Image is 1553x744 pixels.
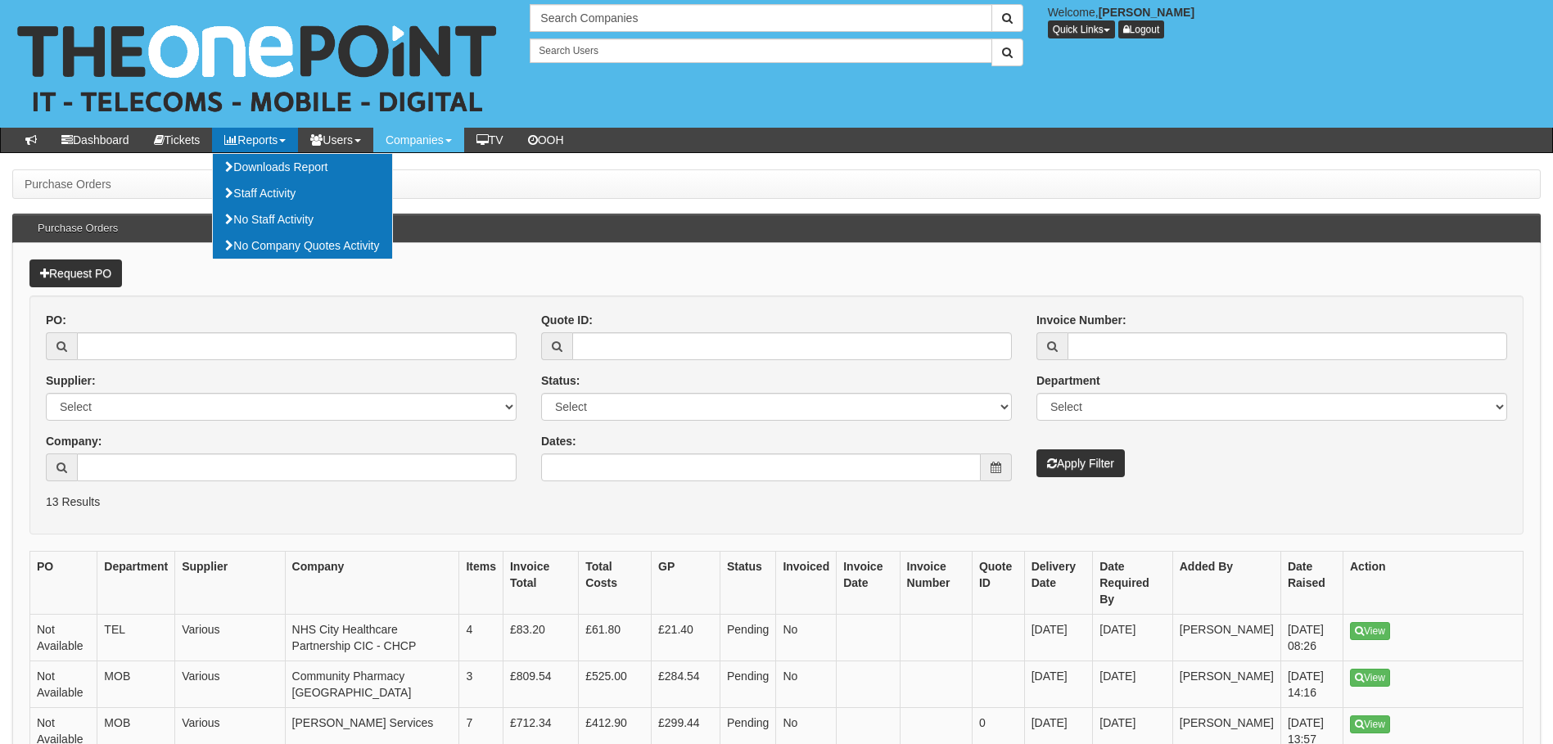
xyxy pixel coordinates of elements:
a: View [1350,715,1390,733]
label: PO: [46,312,66,328]
th: Date Required By [1093,552,1173,615]
td: 3 [459,661,503,708]
th: Added By [1172,552,1280,615]
td: Community Pharmacy [GEOGRAPHIC_DATA] [285,661,459,708]
a: Logout [1118,20,1165,38]
td: No [776,615,837,661]
th: Invoice Total [503,552,578,615]
button: Quick Links [1048,20,1115,38]
td: [DATE] [1024,615,1093,661]
a: OOH [516,128,576,152]
td: £21.40 [652,615,720,661]
td: [PERSON_NAME] [1172,615,1280,661]
td: [DATE] [1093,615,1173,661]
a: Tickets [142,128,213,152]
td: MOB [97,661,175,708]
td: TEL [97,615,175,661]
td: Not Available [30,661,97,708]
td: [PERSON_NAME] [1172,661,1280,708]
td: Not Available [30,615,97,661]
td: Various [175,661,285,708]
button: Apply Filter [1036,449,1125,477]
td: [DATE] [1024,661,1093,708]
td: £61.80 [579,615,652,661]
label: Invoice Number: [1036,312,1126,328]
a: TV [464,128,516,152]
th: Status [720,552,776,615]
label: Quote ID: [541,312,593,328]
td: £83.20 [503,615,578,661]
td: £284.54 [652,661,720,708]
th: Delivery Date [1024,552,1093,615]
th: Company [285,552,459,615]
td: [DATE] 14:16 [1280,661,1343,708]
td: Various [175,615,285,661]
th: PO [30,552,97,615]
label: Status: [541,372,580,389]
td: [DATE] [1093,661,1173,708]
a: Staff Activity [213,180,391,206]
th: Items [459,552,503,615]
th: Total Costs [579,552,652,615]
div: Welcome, [1036,4,1553,38]
a: No Staff Activity [213,206,391,232]
th: Quote ID [972,552,1024,615]
a: Reports [212,128,298,152]
td: Pending [720,615,776,661]
th: Invoice Date [837,552,900,615]
li: Purchase Orders [25,176,111,192]
a: Users [298,128,373,152]
label: Supplier: [46,372,96,389]
td: 4 [459,615,503,661]
h3: Purchase Orders [29,214,126,242]
th: Date Raised [1280,552,1343,615]
label: Department [1036,372,1100,389]
th: Department [97,552,175,615]
td: [DATE] 08:26 [1280,615,1343,661]
label: Company: [46,433,102,449]
th: Action [1343,552,1524,615]
td: Pending [720,661,776,708]
a: View [1350,622,1390,640]
p: 13 Results [46,494,1507,510]
input: Search Companies [530,4,991,32]
td: NHS City Healthcare Partnership CIC - CHCP [285,615,459,661]
td: £525.00 [579,661,652,708]
input: Search Users [530,38,991,63]
th: Invoice Number [900,552,972,615]
td: £809.54 [503,661,578,708]
a: View [1350,669,1390,687]
b: [PERSON_NAME] [1099,6,1194,19]
th: GP [652,552,720,615]
a: Downloads Report [213,154,391,180]
th: Invoiced [776,552,837,615]
a: Dashboard [49,128,142,152]
label: Dates: [541,433,576,449]
a: Request PO [29,259,122,287]
a: No Company Quotes Activity [213,232,391,259]
th: Supplier [175,552,285,615]
a: Companies [373,128,464,152]
td: No [776,661,837,708]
